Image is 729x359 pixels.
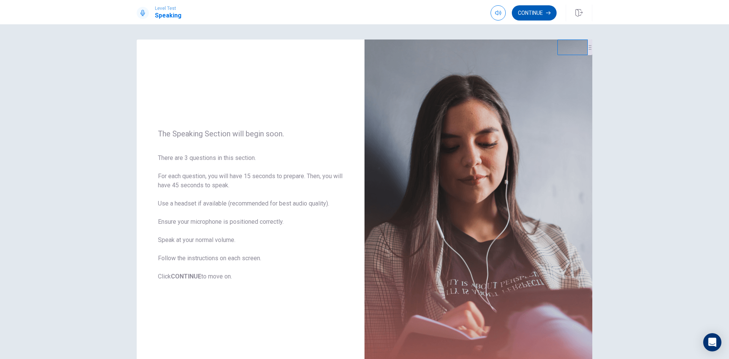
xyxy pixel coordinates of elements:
span: Level Test [155,6,181,11]
h1: Speaking [155,11,181,20]
button: Continue [512,5,557,21]
span: There are 3 questions in this section. For each question, you will have 15 seconds to prepare. Th... [158,153,343,281]
div: Open Intercom Messenger [703,333,721,351]
span: The Speaking Section will begin soon. [158,129,343,138]
b: CONTINUE [171,273,201,280]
